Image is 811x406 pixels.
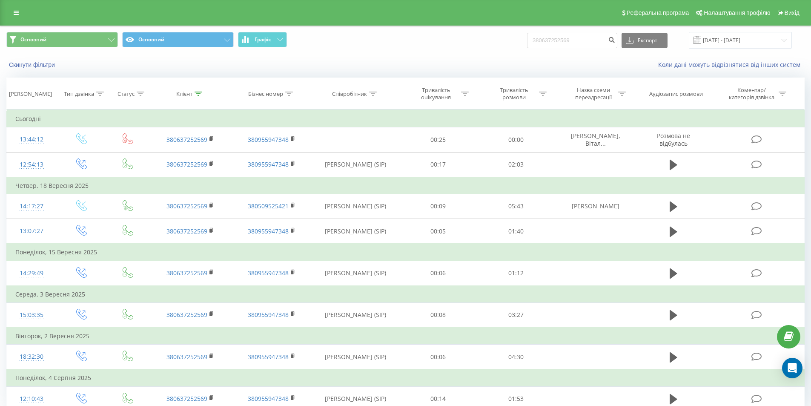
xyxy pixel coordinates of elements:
td: [PERSON_NAME] (SIP) [312,261,399,286]
div: Назва схеми переадресації [570,86,616,101]
a: 380637252569 [166,202,207,210]
a: 380637252569 [166,394,207,403]
div: Коментар/категорія дзвінка [727,86,777,101]
input: Пошук за номером [527,33,617,48]
td: 00:17 [399,152,477,177]
td: 03:27 [477,302,555,328]
div: 18:32:30 [15,348,48,365]
span: Графік [255,37,271,43]
td: 01:40 [477,219,555,244]
div: Співробітник [332,90,367,98]
div: Тип дзвінка [64,90,94,98]
span: Розмова не відбулась [657,132,690,147]
td: [PERSON_NAME] (SIP) [312,302,399,328]
span: Налаштування профілю [704,9,770,16]
div: Тривалість очікування [413,86,459,101]
a: 380509525421 [248,202,289,210]
td: 00:00 [477,127,555,152]
button: Скинути фільтри [6,61,59,69]
a: 380955947348 [248,269,289,277]
div: 14:17:27 [15,198,48,215]
a: 380637252569 [166,353,207,361]
button: Основний [122,32,234,47]
div: 14:29:49 [15,265,48,282]
td: 02:03 [477,152,555,177]
div: 13:44:12 [15,131,48,148]
a: 380637252569 [166,160,207,168]
td: Вівторок, 2 Вересня 2025 [7,328,805,345]
td: [PERSON_NAME] (SIP) [312,345,399,370]
span: Реферальна програма [627,9,689,16]
a: 380637252569 [166,135,207,144]
a: Коли дані можуть відрізнятися вiд інших систем [658,60,805,69]
td: Сьогодні [7,110,805,127]
span: [PERSON_NAME], Вітал... [571,132,620,147]
td: 00:08 [399,302,477,328]
td: 05:43 [477,194,555,219]
span: Основний [20,36,46,43]
div: Статус [117,90,135,98]
td: 00:05 [399,219,477,244]
div: Клієнт [176,90,192,98]
td: 01:12 [477,261,555,286]
td: 00:09 [399,194,477,219]
a: 380955947348 [248,353,289,361]
div: [PERSON_NAME] [9,90,52,98]
button: Графік [238,32,287,47]
td: [PERSON_NAME] [555,194,636,219]
a: 380955947348 [248,135,289,144]
div: Бізнес номер [248,90,283,98]
a: 380637252569 [166,227,207,235]
td: 00:06 [399,261,477,286]
button: Експорт [622,33,668,48]
div: 15:03:35 [15,307,48,323]
td: Четвер, 18 Вересня 2025 [7,177,805,194]
a: 380637252569 [166,311,207,319]
a: 380955947348 [248,311,289,319]
div: 12:54:13 [15,156,48,173]
td: 00:25 [399,127,477,152]
td: Понеділок, 4 Серпня 2025 [7,369,805,386]
div: Аудіозапис розмови [649,90,703,98]
button: Основний [6,32,118,47]
div: 13:07:27 [15,223,48,239]
div: Тривалість розмови [491,86,537,101]
span: Вихід [785,9,800,16]
td: 00:06 [399,345,477,370]
a: 380955947348 [248,160,289,168]
div: Open Intercom Messenger [782,358,802,378]
a: 380637252569 [166,269,207,277]
td: Понеділок, 15 Вересня 2025 [7,244,805,261]
td: Середа, 3 Вересня 2025 [7,286,805,303]
td: 04:30 [477,345,555,370]
td: [PERSON_NAME] (SIP) [312,194,399,219]
a: 380955947348 [248,394,289,403]
td: [PERSON_NAME] (SIP) [312,152,399,177]
a: 380955947348 [248,227,289,235]
td: [PERSON_NAME] (SIP) [312,219,399,244]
